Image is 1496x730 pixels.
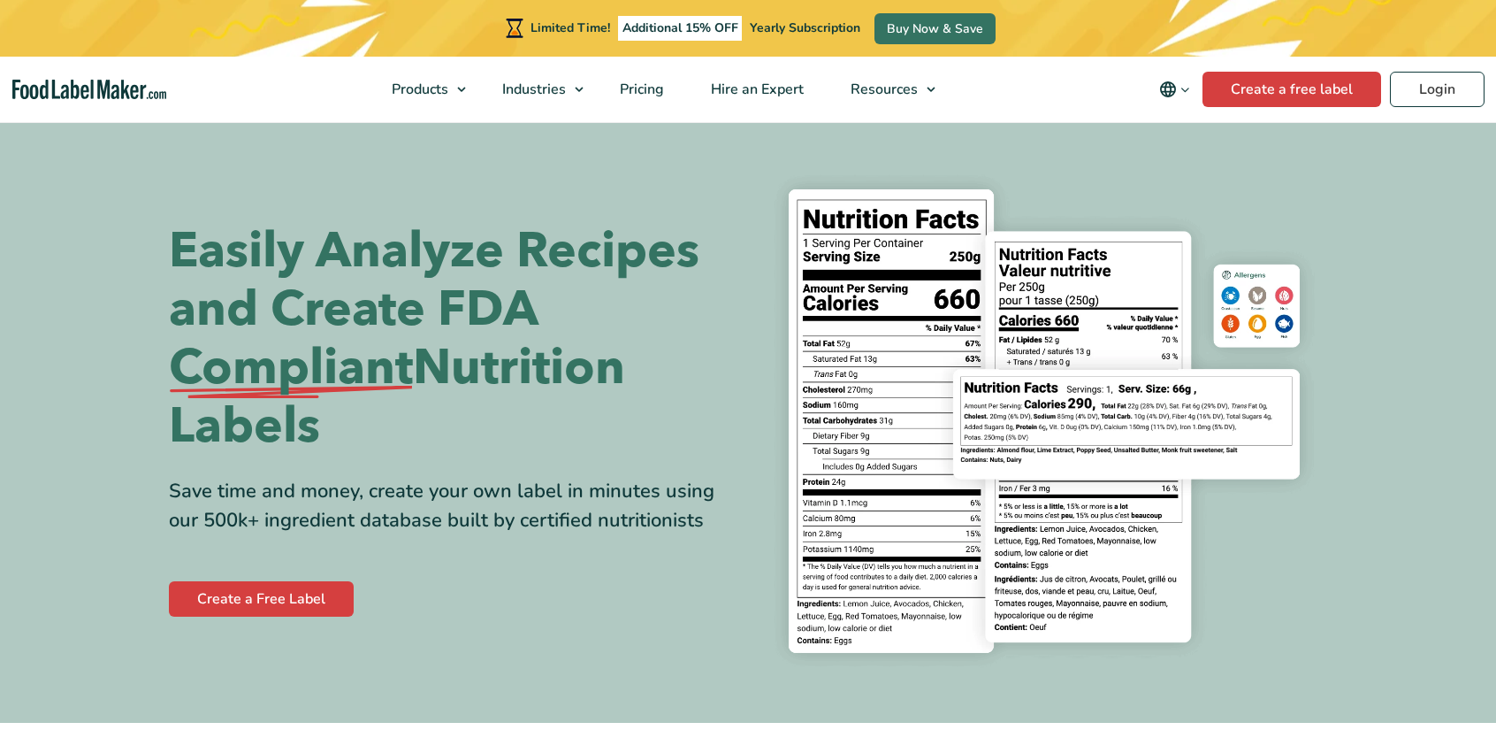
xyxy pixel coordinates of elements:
a: Create a Free Label [169,581,354,617]
a: Food Label Maker homepage [12,80,166,100]
span: Compliant [169,339,413,397]
span: Additional 15% OFF [618,16,743,41]
button: Change language [1147,72,1202,107]
a: Login [1390,72,1485,107]
span: Products [386,80,450,99]
span: Hire an Expert [706,80,805,99]
a: Resources [828,57,944,122]
a: Create a free label [1202,72,1381,107]
span: Yearly Subscription [750,19,860,36]
span: Resources [845,80,920,99]
h1: Easily Analyze Recipes and Create FDA Nutrition Labels [169,222,735,456]
span: Limited Time! [530,19,610,36]
a: Hire an Expert [688,57,823,122]
a: Industries [479,57,592,122]
a: Products [369,57,475,122]
a: Pricing [597,57,683,122]
span: Industries [497,80,568,99]
div: Save time and money, create your own label in minutes using our 500k+ ingredient database built b... [169,477,735,535]
span: Pricing [614,80,666,99]
a: Buy Now & Save [874,13,996,44]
